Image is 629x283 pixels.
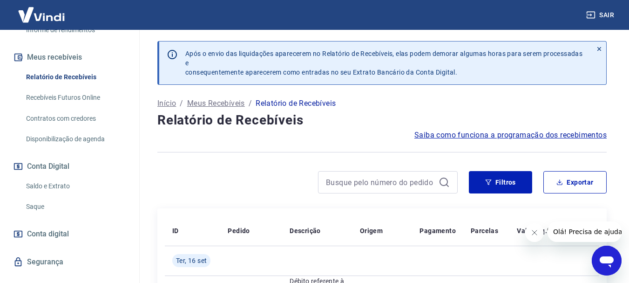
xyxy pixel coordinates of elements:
a: Conta digital [11,224,128,244]
a: Saque [22,197,128,216]
iframe: Fechar mensagem [525,223,544,242]
p: Pagamento [419,226,456,235]
p: Parcelas [471,226,498,235]
p: Valor Líq. [517,226,547,235]
span: Conta digital [27,228,69,241]
iframe: Botão para abrir a janela de mensagens [592,246,622,276]
p: / [249,98,252,109]
a: Meus Recebíveis [187,98,245,109]
button: Meus recebíveis [11,47,128,68]
a: Recebíveis Futuros Online [22,88,128,107]
a: Informe de rendimentos [22,21,128,40]
button: Conta Digital [11,156,128,177]
img: Vindi [11,0,72,29]
p: Pedido [228,226,250,235]
a: Início [157,98,176,109]
span: Olá! Precisa de ajuda? [6,7,78,14]
p: / [180,98,183,109]
button: Sair [584,7,618,24]
a: Disponibilização de agenda [22,130,128,149]
h4: Relatório de Recebíveis [157,111,607,130]
iframe: Mensagem da empresa [548,221,622,242]
a: Saldo e Extrato [22,177,128,196]
p: Origem [360,226,383,235]
p: Descrição [290,226,321,235]
p: Após o envio das liquidações aparecerem no Relatório de Recebíveis, elas podem demorar algumas ho... [185,49,585,77]
button: Filtros [469,171,532,193]
a: Segurança [11,252,128,272]
a: Contratos com credores [22,109,128,128]
p: ID [172,226,179,235]
button: Exportar [543,171,607,193]
a: Saiba como funciona a programação dos recebimentos [414,130,607,141]
p: Relatório de Recebíveis [256,98,336,109]
span: Ter, 16 set [176,256,207,265]
input: Busque pelo número do pedido [326,175,435,189]
a: Relatório de Recebíveis [22,68,128,87]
